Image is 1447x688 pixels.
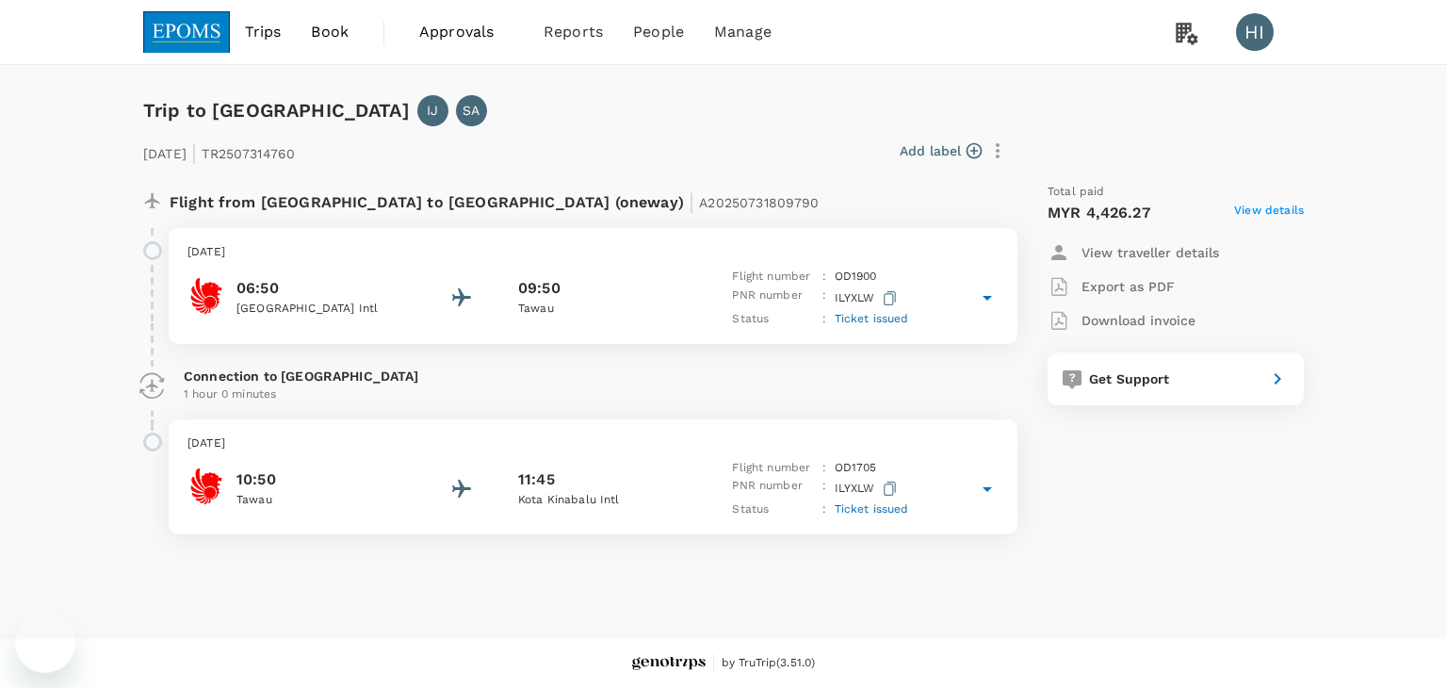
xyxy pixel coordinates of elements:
[1048,270,1175,303] button: Export as PDF
[15,613,75,673] iframe: Button to launch messaging window
[236,300,406,319] p: [GEOGRAPHIC_DATA] Intl
[732,268,815,287] p: Flight number
[1048,183,1105,202] span: Total paid
[184,385,1002,404] p: 1 hour 0 minutes
[822,477,826,500] p: :
[1048,202,1150,224] p: MYR 4,426.27
[1236,13,1274,51] div: HI
[427,101,438,120] p: IJ
[463,101,480,120] p: SA
[236,277,406,300] p: 06:50
[722,654,816,673] span: by TruTrip ( 3.51.0 )
[518,277,561,300] p: 09:50
[822,268,826,287] p: :
[245,21,282,43] span: Trips
[419,21,513,43] span: Approvals
[518,300,688,319] p: Tawau
[689,188,694,215] span: |
[732,477,815,500] p: PNR number
[732,287,815,310] p: PNR number
[835,477,901,500] p: ILYXLW
[1081,277,1175,296] p: Export as PDF
[900,141,982,160] button: Add label
[187,434,999,453] p: [DATE]
[143,134,295,168] p: [DATE] TR2507314760
[822,500,826,519] p: :
[835,459,877,478] p: OD 1705
[1081,311,1195,330] p: Download invoice
[1089,371,1170,386] span: Get Support
[835,268,877,287] p: OD 1900
[1234,202,1304,224] span: View details
[835,287,901,310] p: ILYXLW
[170,183,820,217] p: Flight from [GEOGRAPHIC_DATA] to [GEOGRAPHIC_DATA] (oneway)
[187,243,999,262] p: [DATE]
[835,502,909,516] span: Ticket issued
[191,139,197,166] span: |
[633,21,684,43] span: People
[822,310,826,329] p: :
[699,195,819,210] span: A20250731809790
[236,468,406,491] p: 10:50
[632,657,706,671] img: Genotrips - EPOMS
[732,500,815,519] p: Status
[236,491,406,510] p: Tawau
[714,21,772,43] span: Manage
[544,21,603,43] span: Reports
[311,21,349,43] span: Book
[732,310,815,329] p: Status
[732,459,815,478] p: Flight number
[143,11,230,53] img: EPOMS SDN BHD
[822,287,826,310] p: :
[187,277,225,315] img: Batik Air Malaysia
[835,312,909,325] span: Ticket issued
[143,95,410,125] h6: Trip to [GEOGRAPHIC_DATA]
[1048,303,1195,337] button: Download invoice
[187,467,225,505] img: Batik Air Malaysia
[184,367,1002,385] p: Connection to [GEOGRAPHIC_DATA]
[518,468,555,491] p: 11:45
[822,459,826,478] p: :
[1081,243,1219,262] p: View traveller details
[1048,236,1219,270] button: View traveller details
[518,491,688,510] p: Kota Kinabalu Intl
